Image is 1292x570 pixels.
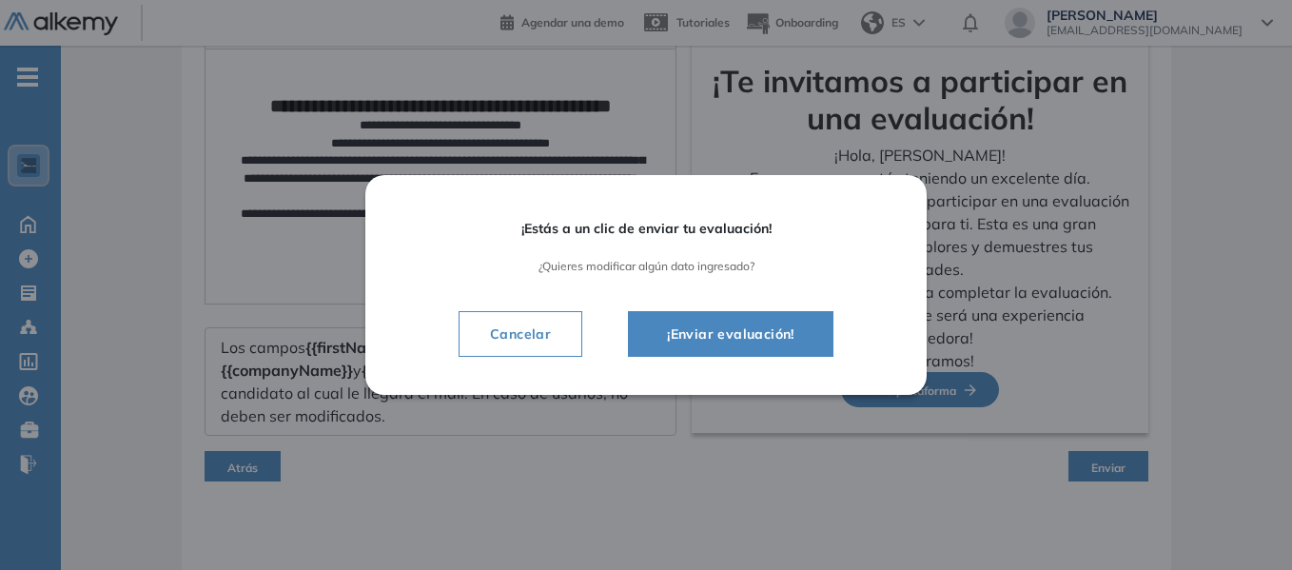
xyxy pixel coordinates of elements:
[628,311,833,357] button: ¡Enviar evaluación!
[475,323,566,345] span: Cancelar
[652,323,810,345] span: ¡Enviar evaluación!
[419,221,873,237] span: ¡Estás a un clic de enviar tu evaluación!
[419,260,873,273] span: ¿Quieres modificar algún dato ingresado?
[459,311,582,357] button: Cancelar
